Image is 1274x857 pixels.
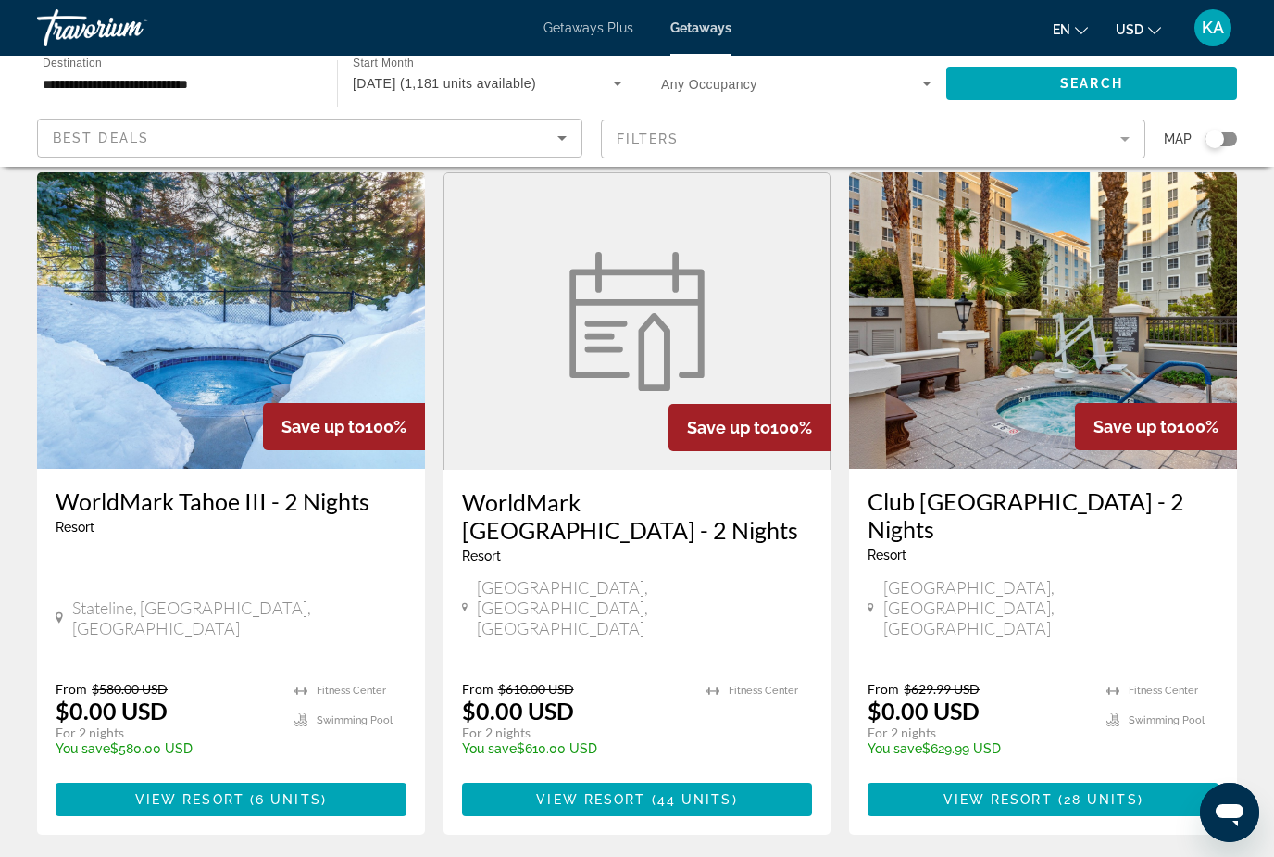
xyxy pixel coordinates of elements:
[53,127,567,149] mat-select: Sort by
[244,792,327,807] span: ( )
[37,4,222,52] a: Travorium
[904,681,980,697] span: $629.99 USD
[462,783,813,816] button: View Resort(44 units)
[868,697,980,725] p: $0.00 USD
[668,404,831,451] div: 100%
[601,119,1146,159] button: Filter
[281,417,365,436] span: Save up to
[1200,783,1259,842] iframe: Кнопка запуска окна обмена сообщениями
[135,792,244,807] span: View Resort
[37,172,425,469] img: 2625O01X.jpg
[462,697,574,725] p: $0.00 USD
[868,783,1218,816] button: View Resort(28 units)
[477,577,812,638] span: [GEOGRAPHIC_DATA], [GEOGRAPHIC_DATA], [GEOGRAPHIC_DATA]
[868,548,906,562] span: Resort
[536,792,645,807] span: View Resort
[256,792,321,807] span: 6 units
[1075,403,1237,450] div: 100%
[56,487,406,515] a: WorldMark Tahoe III - 2 Nights
[56,783,406,816] button: View Resort(6 units)
[56,725,276,741] p: For 2 nights
[72,598,406,638] span: Stateline, [GEOGRAPHIC_DATA], [GEOGRAPHIC_DATA]
[1064,792,1138,807] span: 28 units
[462,725,689,741] p: For 2 nights
[498,681,574,697] span: $610.00 USD
[317,714,393,726] span: Swimming Pool
[353,76,536,91] span: [DATE] (1,181 units available)
[1053,16,1088,43] button: Change language
[670,20,731,35] a: Getaways
[56,697,168,725] p: $0.00 USD
[543,20,633,35] a: Getaways Plus
[317,685,386,697] span: Fitness Center
[263,403,425,450] div: 100%
[729,685,798,697] span: Fitness Center
[56,741,110,756] span: You save
[868,681,899,697] span: From
[868,725,1088,741] p: For 2 nights
[1202,19,1224,37] span: KA
[462,741,689,756] p: $610.00 USD
[462,548,501,563] span: Resort
[462,741,517,756] span: You save
[1164,126,1192,152] span: Map
[1053,792,1143,807] span: ( )
[56,681,87,697] span: From
[849,172,1237,469] img: 6052O01X.jpg
[1093,417,1177,436] span: Save up to
[645,792,737,807] span: ( )
[353,57,414,69] span: Start Month
[43,57,102,69] span: Destination
[883,577,1218,638] span: [GEOGRAPHIC_DATA], [GEOGRAPHIC_DATA], [GEOGRAPHIC_DATA]
[687,418,770,437] span: Save up to
[868,741,1088,756] p: $629.99 USD
[56,520,94,535] span: Resort
[1189,8,1237,47] button: User Menu
[1060,76,1123,91] span: Search
[946,67,1237,100] button: Search
[56,741,276,756] p: $580.00 USD
[1053,22,1070,37] span: en
[53,131,149,145] span: Best Deals
[1116,22,1143,37] span: USD
[868,741,922,756] span: You save
[558,252,716,391] img: week.svg
[661,77,757,92] span: Any Occupancy
[462,681,493,697] span: From
[1129,685,1198,697] span: Fitness Center
[943,792,1053,807] span: View Resort
[868,487,1218,543] a: Club [GEOGRAPHIC_DATA] - 2 Nights
[657,792,732,807] span: 44 units
[462,488,813,544] a: WorldMark [GEOGRAPHIC_DATA] - 2 Nights
[92,681,168,697] span: $580.00 USD
[1116,16,1161,43] button: Change currency
[1129,714,1205,726] span: Swimming Pool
